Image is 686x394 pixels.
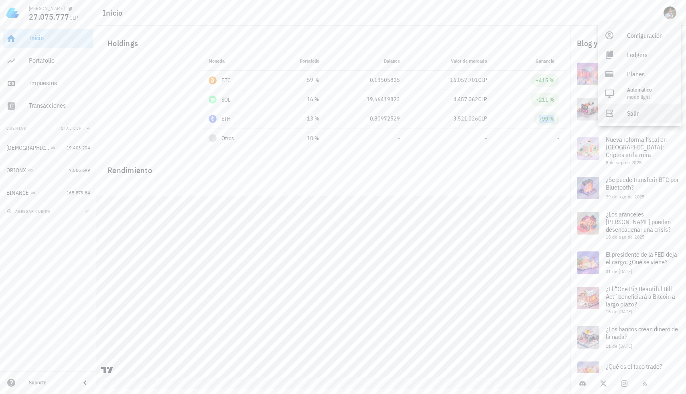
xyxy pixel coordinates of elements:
span: 29 de ago de 2025 [606,194,645,200]
div: 0,80972529 [332,114,400,123]
span: 3.521.026 [453,115,478,122]
span: agregar cuenta [8,209,51,214]
a: ¿El “One Big Beautiful Bill Act” beneficiará a Bitcoin a largo plazo? 15 de [DATE] [570,280,686,320]
div: 13 % [275,114,319,123]
span: 11 de [DATE] [606,343,632,349]
div: ETH [221,115,231,123]
img: LedgiFi [6,6,19,19]
div: Impuestos [29,79,90,87]
span: CLP [478,115,487,122]
span: modo Light [627,94,650,100]
span: 18 de ago de 2025 [606,234,645,240]
div: 0,13505825 [332,76,400,84]
span: ¿Los aranceles [PERSON_NAME] pueden desencadenar una crisis? [606,210,671,233]
div: [PERSON_NAME] [29,5,65,12]
div: Transacciones [29,102,90,109]
div: 10 % [275,134,319,143]
span: CLP [69,14,79,21]
div: Inicio [29,34,90,42]
div: ETH-icon [209,115,217,123]
th: Valor de mercado [406,51,493,71]
div: SOL [221,96,231,104]
div: ORIONX [6,167,26,174]
span: 16.057.701 [450,76,478,84]
a: [DEMOGRAPHIC_DATA] 19.403.204 [3,138,93,157]
div: +211 % [536,96,554,104]
div: 19,66419823 [332,95,400,104]
div: Planes [627,66,675,82]
div: BTC [221,76,231,84]
a: BINANCE 165.873,84 [3,183,93,202]
span: 8 de sep de 2025 [606,159,641,165]
a: Nueva reforma fiscal en [GEOGRAPHIC_DATA]: Criptos en la mira 8 de sep de 2025 [570,131,686,170]
div: Rendimiento [101,157,566,177]
div: Soporte [29,380,74,386]
span: El presidente de la FED deja el cargo: ¿Qué se viene? [606,250,677,266]
span: ¿Qué es el taco trade? [606,362,662,370]
div: Holdings [101,31,566,56]
span: 15 de [DATE] [606,308,632,314]
a: ¿Los bancos crean dinero de la nada? 11 de [DATE] [570,320,686,355]
div: Ledgers [627,47,675,63]
div: SOL-icon [209,96,217,104]
span: - [485,135,487,142]
th: Portafolio [269,51,326,71]
span: Ganancia [536,58,559,64]
span: 27.075.777 [29,11,69,22]
span: 165.873,84 [67,190,90,196]
div: Salir [627,105,675,121]
div: [DEMOGRAPHIC_DATA] [6,145,49,151]
div: Automático [627,87,675,93]
span: 31 de [DATE] [606,268,632,274]
th: Moneda [202,51,269,71]
span: 19.403.204 [67,145,90,151]
a: ORIONX 7.506.699 [3,161,93,180]
a: Charting by TradingView [100,366,114,374]
div: 59 % [275,76,319,84]
div: Configuración [627,27,675,43]
div: +99 % [539,115,554,123]
span: 4.457.062 [453,96,478,103]
div: +415 % [536,76,554,84]
div: BINANCE [6,190,29,196]
div: Portafolio [29,57,90,64]
a: ¿Qué es el taco trade? [570,355,686,390]
a: El presidente de la FED deja el cargo: ¿Qué se viene? 31 de [DATE] [570,245,686,280]
span: ¿Los bancos crean dinero de la nada? [606,325,678,341]
button: CuentasTotal CLP [3,119,93,138]
span: ¿Se puede transferir BTC por Bluetooth? [606,176,679,191]
span: Otros [221,134,234,143]
span: 7.506.699 [69,167,90,173]
a: ¿Los aranceles [PERSON_NAME] pueden desencadenar una crisis? 18 de ago de 2025 [570,206,686,245]
span: Total CLP [58,126,82,131]
a: ¿Se puede transferir BTC por Bluetooth? 29 de ago de 2025 [570,170,686,206]
span: - [398,135,400,142]
a: Transacciones [3,96,93,116]
th: Balance [326,51,406,71]
span: CLP [478,96,487,103]
a: Inicio [3,29,93,48]
span: ¿El “One Big Beautiful Bill Act” beneficiará a Bitcoin a largo plazo? [606,285,675,308]
span: CLP [478,76,487,84]
div: avatar [664,6,676,19]
a: Portafolio [3,51,93,71]
button: agregar cuenta [5,207,54,215]
span: Nueva reforma fiscal en [GEOGRAPHIC_DATA]: Criptos en la mira [606,135,667,159]
div: 16 % [275,95,319,104]
div: BTC-icon [209,76,217,84]
span: - [557,135,559,142]
a: Impuestos [3,74,93,93]
h1: Inicio [103,6,126,19]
